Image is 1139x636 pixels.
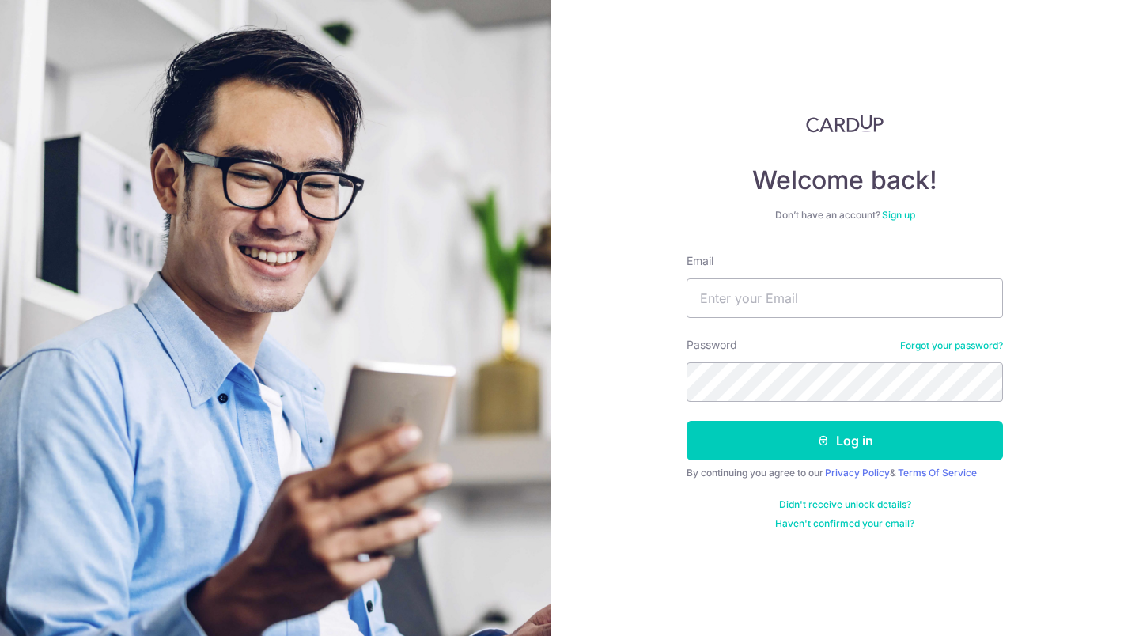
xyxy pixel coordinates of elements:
[806,114,884,133] img: CardUp Logo
[900,339,1003,352] a: Forgot your password?
[687,278,1003,318] input: Enter your Email
[687,165,1003,196] h4: Welcome back!
[825,467,890,479] a: Privacy Policy
[687,253,713,269] label: Email
[775,517,914,530] a: Haven't confirmed your email?
[882,209,915,221] a: Sign up
[687,209,1003,221] div: Don’t have an account?
[687,421,1003,460] button: Log in
[687,337,737,353] label: Password
[687,467,1003,479] div: By continuing you agree to our &
[779,498,911,511] a: Didn't receive unlock details?
[898,467,977,479] a: Terms Of Service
